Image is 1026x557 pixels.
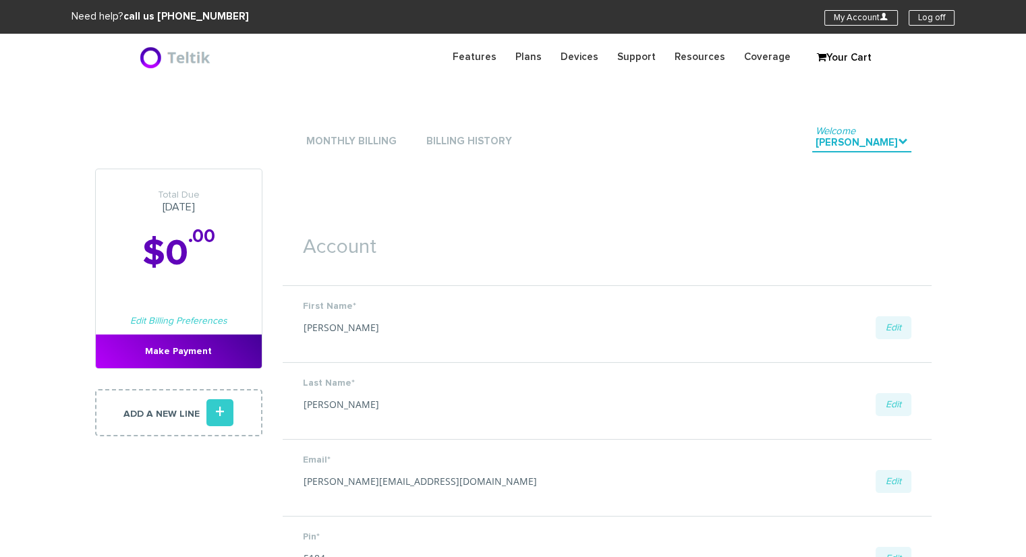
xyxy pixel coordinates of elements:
[303,376,911,390] label: Last Name*
[206,399,233,426] i: +
[96,234,262,274] h2: $0
[665,44,735,70] a: Resources
[880,12,888,21] i: U
[303,299,911,313] label: First Name*
[876,470,911,493] a: Edit
[283,216,932,265] h1: Account
[188,227,215,246] sup: .00
[139,44,214,71] img: BriteX
[909,10,954,26] a: Log off
[96,189,262,214] h3: [DATE]
[506,44,551,70] a: Plans
[876,393,911,416] a: Edit
[95,389,262,436] a: Add a new line+
[816,126,855,136] span: Welcome
[96,189,262,201] span: Total Due
[824,10,898,26] a: My AccountU
[303,453,911,467] label: Email*
[303,133,400,151] a: Monthly Billing
[608,44,665,70] a: Support
[130,316,227,326] a: Edit Billing Preferences
[443,44,506,70] a: Features
[812,134,911,152] a: Welcome[PERSON_NAME].
[96,334,262,368] a: Make Payment
[876,316,911,339] a: Edit
[423,133,515,151] a: Billing History
[123,11,248,22] strong: call us [PHONE_NUMBER]
[72,11,248,22] span: Need help?
[551,44,608,70] a: Devices
[898,136,908,146] i: .
[810,48,878,68] a: Your Cart
[735,44,800,70] a: Coverage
